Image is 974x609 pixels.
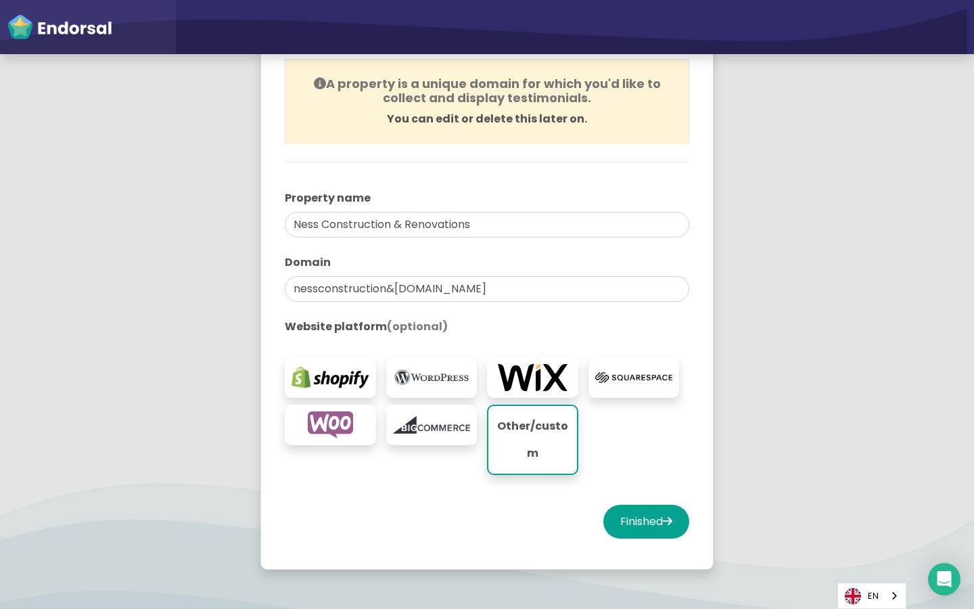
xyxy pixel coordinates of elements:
img: wordpress.org-logo.png [393,364,471,391]
label: Property name [285,190,689,206]
img: endorsal-logo-white@2x.png [7,14,112,41]
p: Other/custom [495,413,570,467]
img: shopify.com-logo.png [292,364,369,391]
h4: A property is a unique domain for which you'd like to collect and display testimonials. [302,76,672,106]
span: (optional) [387,319,448,334]
label: Domain [285,254,689,271]
div: Language [837,583,906,609]
input: eg. My Website [285,212,689,238]
img: bigcommerce.com-logo.png [393,411,471,438]
img: wix.com-logo.png [494,364,572,391]
label: Website platform [285,319,689,335]
div: Open Intercom Messenger [928,563,960,595]
a: EN [838,583,906,608]
img: woocommerce.com-logo.png [292,411,369,438]
button: Finished [603,505,689,539]
aside: Language selected: English [837,583,906,609]
img: squarespace.com-logo.png [595,364,673,391]
input: eg. websitename.com [285,276,689,302]
p: You can edit or delete this later on. [302,111,672,127]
